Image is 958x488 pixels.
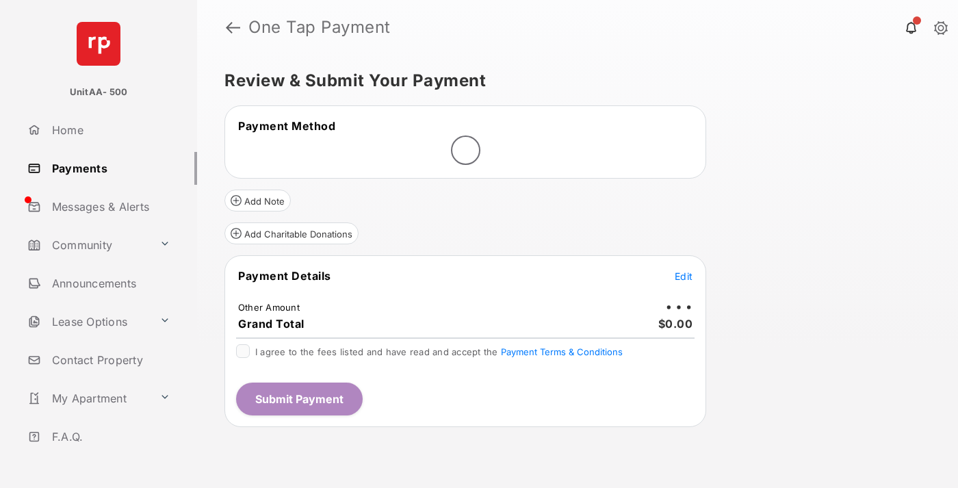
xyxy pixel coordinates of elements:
[22,305,154,338] a: Lease Options
[22,229,154,261] a: Community
[255,346,623,357] span: I agree to the fees listed and have read and accept the
[236,383,363,415] button: Submit Payment
[22,152,197,185] a: Payments
[238,119,335,133] span: Payment Method
[224,190,291,211] button: Add Note
[224,222,359,244] button: Add Charitable Donations
[70,86,128,99] p: UnitAA- 500
[22,114,197,146] a: Home
[237,301,300,313] td: Other Amount
[224,73,920,89] h5: Review & Submit Your Payment
[22,267,197,300] a: Announcements
[248,19,391,36] strong: One Tap Payment
[22,190,197,223] a: Messages & Alerts
[675,270,692,282] span: Edit
[22,344,197,376] a: Contact Property
[238,269,331,283] span: Payment Details
[658,317,693,331] span: $0.00
[501,346,623,357] button: I agree to the fees listed and have read and accept the
[675,269,692,283] button: Edit
[22,420,197,453] a: F.A.Q.
[77,22,120,66] img: svg+xml;base64,PHN2ZyB4bWxucz0iaHR0cDovL3d3dy53My5vcmcvMjAwMC9zdmciIHdpZHRoPSI2NCIgaGVpZ2h0PSI2NC...
[238,317,305,331] span: Grand Total
[22,382,154,415] a: My Apartment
